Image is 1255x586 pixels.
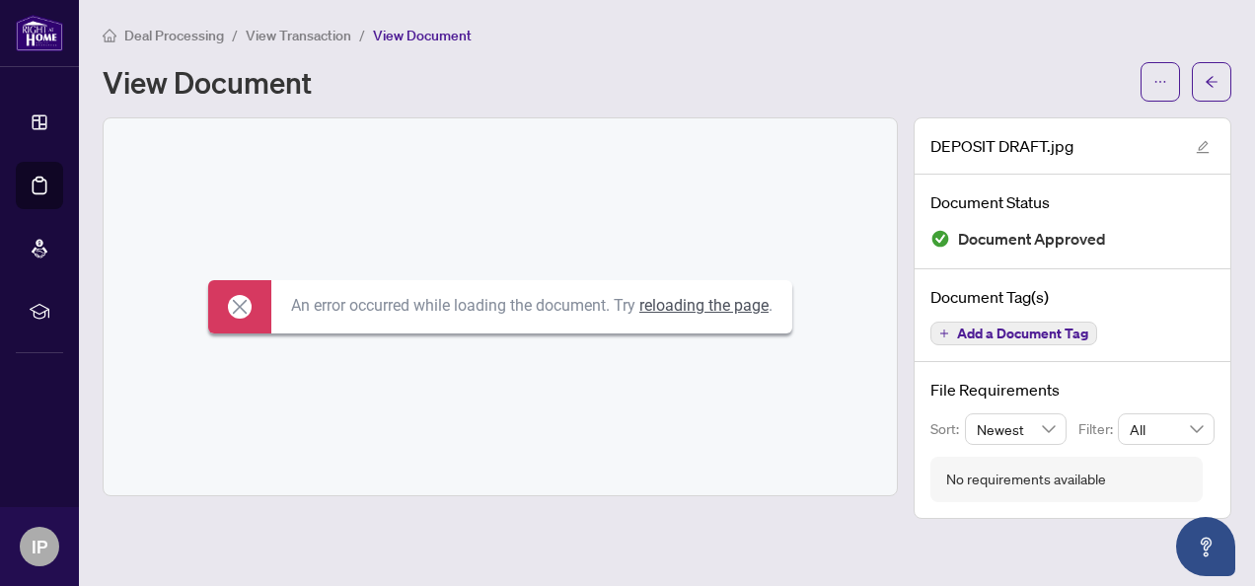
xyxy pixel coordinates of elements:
[1196,140,1210,154] span: edit
[930,134,1073,158] span: DEPOSIT DRAFT.jpg
[930,322,1097,345] button: Add a Document Tag
[124,27,224,44] span: Deal Processing
[946,469,1106,490] div: No requirements available
[1078,418,1118,440] p: Filter:
[930,285,1215,309] h4: Document Tag(s)
[930,190,1215,214] h4: Document Status
[16,15,63,51] img: logo
[32,533,47,560] span: IP
[359,24,365,46] li: /
[930,229,950,249] img: Document Status
[373,27,472,44] span: View Document
[1130,414,1203,444] span: All
[939,329,949,338] span: plus
[977,414,1056,444] span: Newest
[957,327,1088,340] span: Add a Document Tag
[930,378,1215,402] h4: File Requirements
[1205,75,1218,89] span: arrow-left
[958,226,1106,253] span: Document Approved
[103,29,116,42] span: home
[930,418,965,440] p: Sort:
[1176,517,1235,576] button: Open asap
[1153,75,1167,89] span: ellipsis
[103,66,312,98] h1: View Document
[232,24,238,46] li: /
[246,27,351,44] span: View Transaction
